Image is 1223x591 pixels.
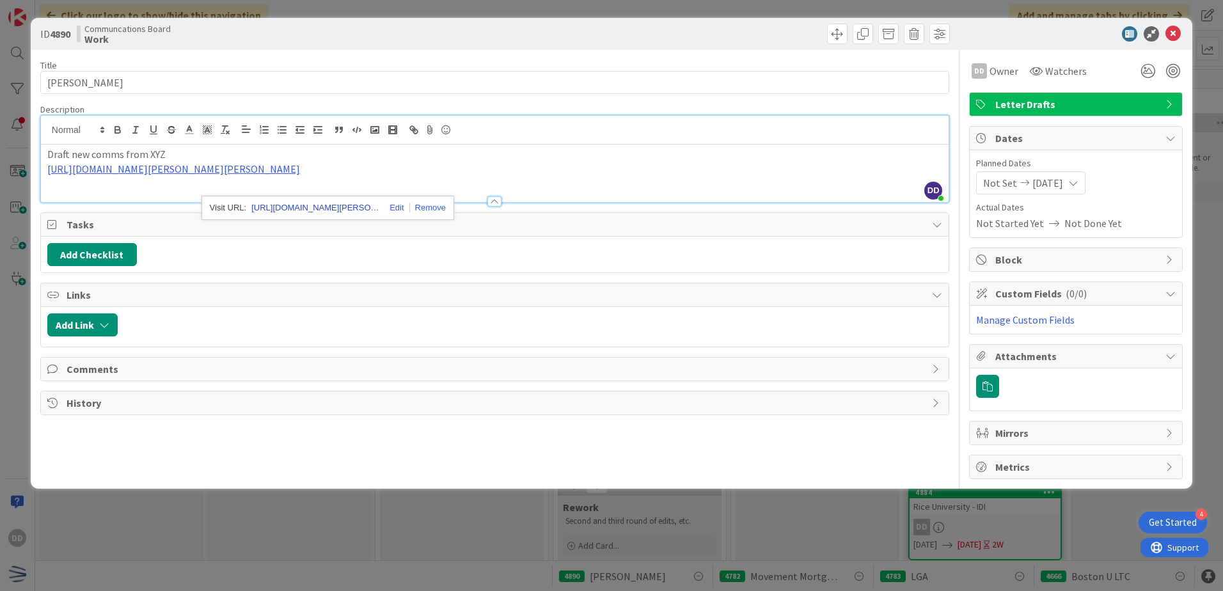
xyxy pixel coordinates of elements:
[27,2,58,17] span: Support
[1149,516,1197,529] div: Get Started
[40,71,949,94] input: type card name here...
[40,26,70,42] span: ID
[995,349,1159,364] span: Attachments
[1064,216,1122,231] span: Not Done Yet
[50,28,70,40] b: 4890
[995,97,1159,112] span: Letter Drafts
[976,201,1176,214] span: Actual Dates
[990,63,1018,79] span: Owner
[976,157,1176,170] span: Planned Dates
[40,59,57,71] label: Title
[40,104,84,115] span: Description
[84,24,171,34] span: Communcations Board
[972,63,987,79] div: DD
[1139,512,1207,533] div: Open Get Started checklist, remaining modules: 4
[995,425,1159,441] span: Mirrors
[67,217,926,232] span: Tasks
[995,252,1159,267] span: Block
[47,147,942,162] p: Draft new comms from XYZ
[67,395,926,411] span: History
[1032,175,1063,191] span: [DATE]
[995,130,1159,146] span: Dates
[47,162,300,175] a: [URL][DOMAIN_NAME][PERSON_NAME][PERSON_NAME]
[995,286,1159,301] span: Custom Fields
[976,216,1044,231] span: Not Started Yet
[67,361,926,377] span: Comments
[84,34,171,44] b: Work
[251,200,379,216] a: [URL][DOMAIN_NAME][PERSON_NAME][PERSON_NAME]
[1195,508,1207,520] div: 4
[983,175,1017,191] span: Not Set
[67,287,926,303] span: Links
[1066,287,1087,300] span: ( 0/0 )
[976,313,1075,326] a: Manage Custom Fields
[47,243,137,266] button: Add Checklist
[995,459,1159,475] span: Metrics
[47,313,118,336] button: Add Link
[1045,63,1087,79] span: Watchers
[924,182,942,200] span: DD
